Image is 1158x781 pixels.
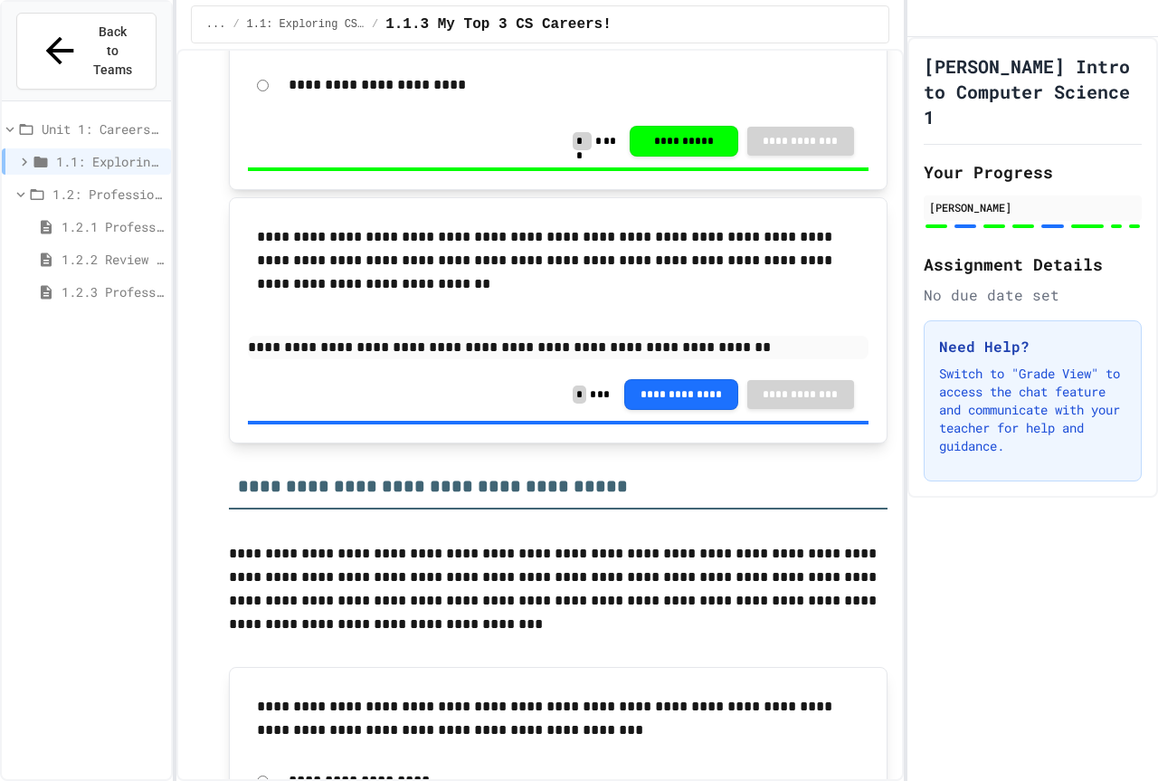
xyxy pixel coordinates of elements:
[16,13,157,90] button: Back to Teams
[62,217,164,236] span: 1.2.1 Professional Communication
[233,17,239,32] span: /
[385,14,612,35] span: 1.1.3 My Top 3 CS Careers!
[372,17,378,32] span: /
[42,119,164,138] span: Unit 1: Careers & Professionalism
[939,365,1126,455] p: Switch to "Grade View" to access the chat feature and communicate with your teacher for help and ...
[924,53,1142,129] h1: [PERSON_NAME] Intro to Computer Science 1
[62,250,164,269] span: 1.2.2 Review - Professional Communication
[924,159,1142,185] h2: Your Progress
[924,252,1142,277] h2: Assignment Details
[52,185,164,204] span: 1.2: Professional Communication
[56,152,164,171] span: 1.1: Exploring CS Careers
[62,282,164,301] span: 1.2.3 Professional Communication Challenge
[924,284,1142,306] div: No due date set
[91,23,134,80] span: Back to Teams
[929,199,1136,215] div: [PERSON_NAME]
[206,17,226,32] span: ...
[939,336,1126,357] h3: Need Help?
[247,17,365,32] span: 1.1: Exploring CS Careers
